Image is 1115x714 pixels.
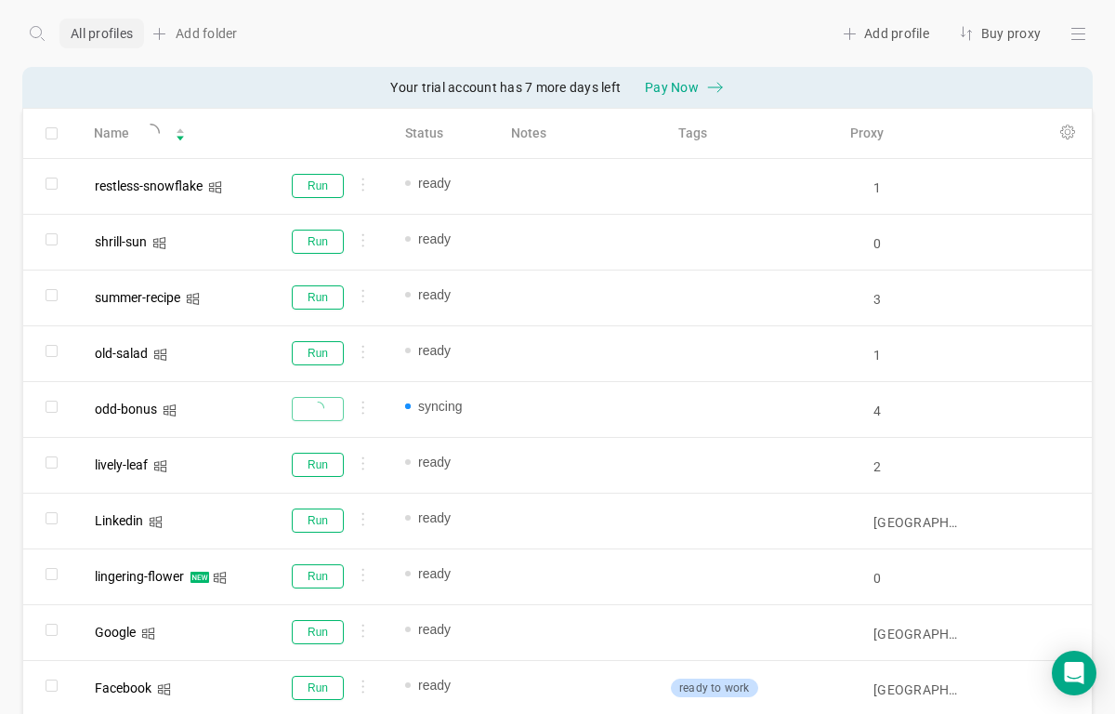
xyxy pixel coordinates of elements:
[418,676,481,694] span: ready
[418,230,481,248] span: ready
[292,230,344,254] button: Run
[511,124,546,143] span: Notes
[163,403,177,417] i: icon: windows
[678,124,707,143] span: Tags
[292,453,344,477] button: Run
[95,290,180,305] span: summer-recipe
[94,124,129,143] span: Name
[141,124,160,142] i: icon: loading
[873,571,881,586] input: Search for proxy...
[873,459,881,474] input: Search for proxy...
[418,174,481,192] span: ready
[873,403,881,418] input: Search for proxy...
[95,569,184,584] span: lingering-flower
[292,174,344,198] button: Run
[873,180,881,195] input: Search for proxy...
[292,620,344,644] button: Run
[292,564,344,588] button: Run
[873,682,960,697] input: Search for proxy...
[873,348,881,363] input: Search for proxy...
[873,236,881,251] input: Search for proxy...
[951,19,1048,48] div: Buy proxy
[418,285,481,304] span: ready
[1052,651,1096,695] div: Open Intercom Messenger
[153,348,167,362] i: icon: windows
[292,285,344,310] button: Run
[95,514,143,527] div: Linkedin
[141,627,155,641] i: icon: windows
[95,403,157,416] div: odd-bonus
[873,515,960,530] input: Search for proxy...
[59,19,144,48] div: All profiles
[176,24,238,43] span: Add folder
[208,180,222,194] i: icon: windows
[186,292,200,306] i: icon: windows
[390,78,621,97] span: Your trial account has 7 more days left
[95,681,151,694] div: Facebook
[873,627,960,641] input: Search for proxy...
[850,124,884,143] span: Proxy
[873,292,881,307] input: Search for proxy...
[645,78,699,97] span: Pay Now
[418,341,481,360] span: ready
[292,509,344,533] button: Run
[418,397,481,416] span: syncing
[157,682,171,696] i: icon: windows
[95,626,136,639] div: Google
[292,676,344,700] button: Run
[418,564,481,583] span: ready
[176,126,186,132] i: icon: caret-up
[149,515,163,529] i: icon: windows
[418,453,481,471] span: ready
[213,571,227,585] i: icon: windows
[834,19,937,48] div: Add profile
[176,133,186,139] i: icon: caret-down
[95,178,203,193] span: restless-snowflake
[153,459,167,473] i: icon: windows
[95,235,147,248] div: shrill-sun
[152,236,166,250] i: icon: windows
[405,124,443,143] span: Status
[95,347,148,360] div: old-salad
[175,126,186,139] div: Sort
[95,458,148,471] div: lively-leaf
[418,620,481,639] span: ready
[418,509,481,527] span: ready
[292,341,344,365] button: Run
